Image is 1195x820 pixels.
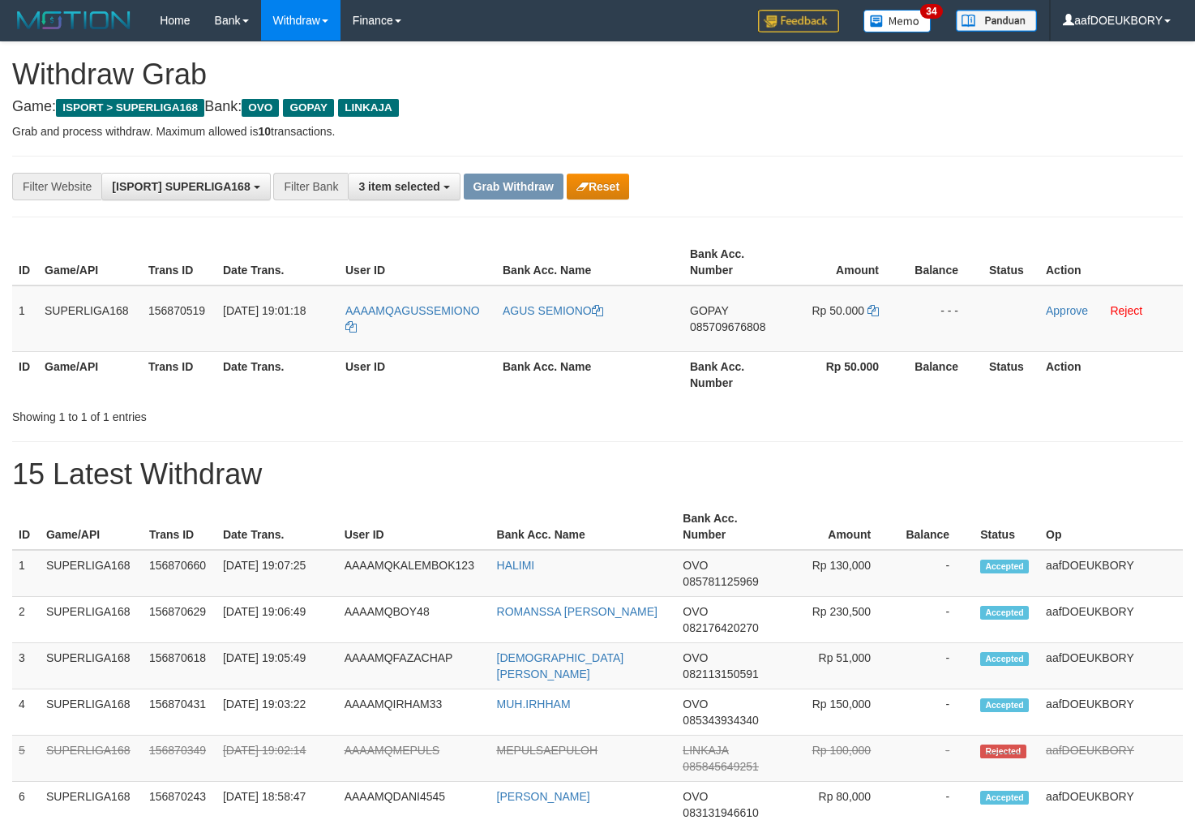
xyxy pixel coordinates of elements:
[12,285,38,352] td: 1
[345,304,480,317] span: AAAAMQAGUSSEMIONO
[895,736,974,782] td: -
[12,597,40,643] td: 2
[683,239,784,285] th: Bank Acc. Number
[12,58,1183,91] h1: Withdraw Grab
[143,689,216,736] td: 156870431
[12,504,40,550] th: ID
[974,504,1039,550] th: Status
[776,643,895,689] td: Rp 51,000
[497,605,657,618] a: ROMANSSA [PERSON_NAME]
[980,698,1029,712] span: Accepted
[143,550,216,597] td: 156870660
[56,99,204,117] span: ISPORT > SUPERLIGA168
[980,652,1029,666] span: Accepted
[40,736,143,782] td: SUPERLIGA168
[12,550,40,597] td: 1
[683,668,758,680] span: Copy 082113150591 to clipboard
[38,285,142,352] td: SUPERLIGA168
[143,597,216,643] td: 156870629
[12,99,1183,115] h4: Game: Bank:
[980,745,1026,758] span: Rejected
[956,10,1037,32] img: panduan.png
[784,351,903,397] th: Rp 50.000
[142,351,216,397] th: Trans ID
[338,504,490,550] th: User ID
[339,351,496,397] th: User ID
[40,550,143,597] td: SUPERLIGA168
[683,698,708,711] span: OVO
[273,173,348,200] div: Filter Bank
[776,689,895,736] td: Rp 150,000
[216,351,339,397] th: Date Trans.
[1046,304,1088,317] a: Approve
[12,736,40,782] td: 5
[38,239,142,285] th: Game/API
[12,643,40,689] td: 3
[496,351,683,397] th: Bank Acc. Name
[12,239,38,285] th: ID
[216,736,338,782] td: [DATE] 19:02:14
[683,806,758,819] span: Copy 083131946610 to clipboard
[358,180,439,193] span: 3 item selected
[1039,736,1183,782] td: aafDOEUKBORY
[40,643,143,689] td: SUPERLIGA168
[776,736,895,782] td: Rp 100,000
[216,643,338,689] td: [DATE] 19:05:49
[496,239,683,285] th: Bank Acc. Name
[863,10,932,32] img: Button%20Memo.svg
[503,304,603,317] a: AGUS SEMIONO
[758,10,839,32] img: Feedback.jpg
[223,304,306,317] span: [DATE] 19:01:18
[683,714,758,727] span: Copy 085343934340 to clipboard
[497,651,624,680] a: [DEMOGRAPHIC_DATA][PERSON_NAME]
[283,99,334,117] span: GOPAY
[101,173,270,200] button: [ISPORT] SUPERLIGA168
[348,173,460,200] button: 3 item selected
[339,239,496,285] th: User ID
[216,239,339,285] th: Date Trans.
[338,736,490,782] td: AAAAMQMEPULS
[345,304,480,333] a: AAAAMQAGUSSEMIONO
[895,689,974,736] td: -
[1039,597,1183,643] td: aafDOEUKBORY
[338,643,490,689] td: AAAAMQFAZACHAP
[497,559,535,572] a: HALIMI
[1039,504,1183,550] th: Op
[784,239,903,285] th: Amount
[258,125,271,138] strong: 10
[776,597,895,643] td: Rp 230,500
[1110,304,1142,317] a: Reject
[112,180,250,193] span: [ISPORT] SUPERLIGA168
[867,304,879,317] a: Copy 50000 to clipboard
[980,791,1029,805] span: Accepted
[490,504,677,550] th: Bank Acc. Name
[683,351,784,397] th: Bank Acc. Number
[683,605,708,618] span: OVO
[895,504,974,550] th: Balance
[338,550,490,597] td: AAAAMQKALEMBOK123
[567,174,629,200] button: Reset
[12,458,1183,491] h1: 15 Latest Withdraw
[338,689,490,736] td: AAAAMQIRHAM33
[216,504,338,550] th: Date Trans.
[1039,550,1183,597] td: aafDOEUKBORY
[683,575,758,588] span: Copy 085781125969 to clipboard
[143,643,216,689] td: 156870618
[920,4,942,19] span: 34
[903,285,983,352] td: - - -
[895,597,974,643] td: -
[38,351,142,397] th: Game/API
[338,597,490,643] td: AAAAMQBOY48
[1039,351,1183,397] th: Action
[12,8,135,32] img: MOTION_logo.png
[690,304,728,317] span: GOPAY
[683,621,758,634] span: Copy 082176420270 to clipboard
[1039,689,1183,736] td: aafDOEUKBORY
[142,239,216,285] th: Trans ID
[497,744,597,757] a: MEPULSAEPULOH
[12,173,101,200] div: Filter Website
[12,351,38,397] th: ID
[903,239,983,285] th: Balance
[12,402,486,425] div: Showing 1 to 1 of 1 entries
[143,504,216,550] th: Trans ID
